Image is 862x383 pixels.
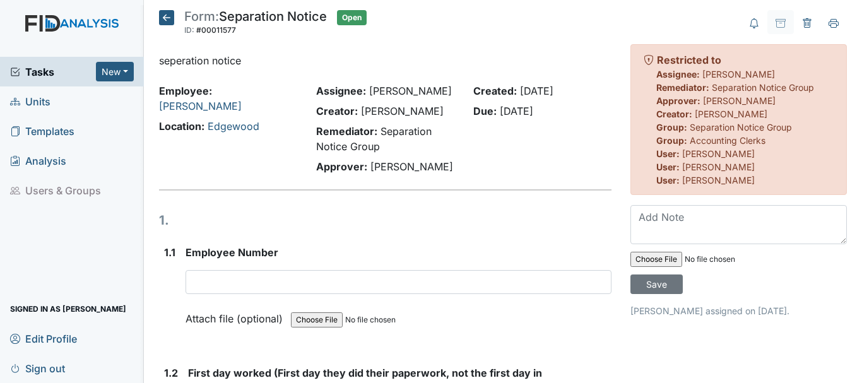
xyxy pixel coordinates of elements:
[316,160,367,173] strong: Approver:
[186,246,278,259] span: Employee Number
[500,105,533,117] span: [DATE]
[10,299,126,319] span: Signed in as [PERSON_NAME]
[10,121,74,141] span: Templates
[316,125,377,138] strong: Remediator:
[159,120,204,133] strong: Location:
[159,85,212,97] strong: Employee:
[656,109,692,119] strong: Creator:
[630,304,847,317] p: [PERSON_NAME] assigned on [DATE].
[656,95,700,106] strong: Approver:
[184,10,327,38] div: Separation Notice
[10,329,77,348] span: Edit Profile
[656,175,680,186] strong: User:
[10,91,50,111] span: Units
[337,10,367,25] span: Open
[208,120,259,133] a: Edgewood
[656,69,700,80] strong: Assignee:
[369,85,452,97] span: [PERSON_NAME]
[657,54,721,66] strong: Restricted to
[184,9,219,24] span: Form:
[361,105,444,117] span: [PERSON_NAME]
[656,135,687,146] strong: Group:
[656,122,687,133] strong: Group:
[682,148,755,159] span: [PERSON_NAME]
[520,85,553,97] span: [DATE]
[690,122,792,133] span: Separation Notice Group
[370,160,453,173] span: [PERSON_NAME]
[656,82,709,93] strong: Remediator:
[164,365,178,380] label: 1.2
[96,62,134,81] button: New
[682,162,755,172] span: [PERSON_NAME]
[682,175,755,186] span: [PERSON_NAME]
[473,85,517,97] strong: Created:
[186,304,288,326] label: Attach file (optional)
[690,135,765,146] span: Accounting Clerks
[316,85,366,97] strong: Assignee:
[164,245,175,260] label: 1.1
[196,25,236,35] span: #00011577
[630,274,683,294] input: Save
[316,105,358,117] strong: Creator:
[702,69,775,80] span: [PERSON_NAME]
[703,95,776,106] span: [PERSON_NAME]
[159,211,611,230] h1: 1.
[10,151,66,170] span: Analysis
[159,100,242,112] a: [PERSON_NAME]
[656,148,680,159] strong: User:
[159,53,611,68] p: seperation notice
[473,105,497,117] strong: Due:
[712,82,814,93] span: Separation Notice Group
[10,64,96,80] a: Tasks
[656,162,680,172] strong: User:
[695,109,767,119] span: [PERSON_NAME]
[184,25,194,35] span: ID:
[10,358,65,378] span: Sign out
